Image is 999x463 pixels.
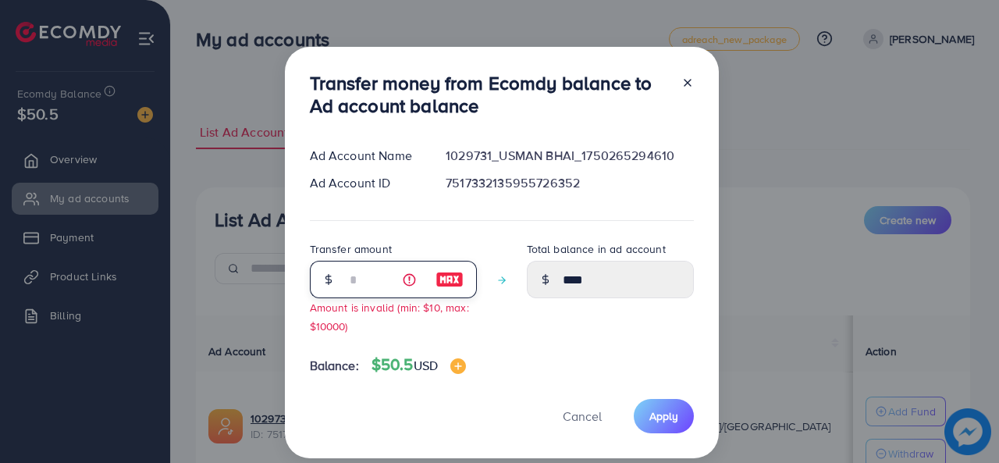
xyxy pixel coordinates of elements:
[436,270,464,289] img: image
[527,241,666,257] label: Total balance in ad account
[414,357,438,374] span: USD
[310,241,392,257] label: Transfer amount
[433,147,706,165] div: 1029731_USMAN BHAI_1750265294610
[372,355,466,375] h4: $50.5
[310,72,669,117] h3: Transfer money from Ecomdy balance to Ad account balance
[543,399,621,433] button: Cancel
[297,147,434,165] div: Ad Account Name
[310,300,469,333] small: Amount is invalid (min: $10, max: $10000)
[563,408,602,425] span: Cancel
[634,399,694,433] button: Apply
[649,408,678,424] span: Apply
[433,174,706,192] div: 7517332135955726352
[310,357,359,375] span: Balance:
[297,174,434,192] div: Ad Account ID
[450,358,466,374] img: image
